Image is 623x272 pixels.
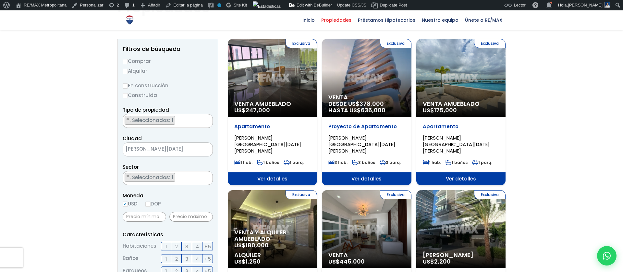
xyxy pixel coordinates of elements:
span: 378,000 [360,100,384,108]
span: 1 [165,255,167,263]
span: US$ [234,106,270,114]
span: SANTO DOMINGO DE GUZMÁN [123,144,196,154]
span: × [206,116,209,122]
span: DESDE US$ [328,101,405,114]
input: En construcción [123,83,128,89]
span: [PERSON_NAME][GEOGRAPHIC_DATA][DATE][PERSON_NAME] [328,134,395,154]
span: Ver detalles [228,172,317,185]
p: Apartamento [234,123,311,130]
input: Construida [123,93,128,98]
a: Exclusiva Venta DESDE US$378,000 HASTA US$636,000 Proyecto de Apartamento [PERSON_NAME][GEOGRAPHI... [322,39,411,185]
span: Venta Amueblado [234,101,311,107]
span: Venta y alquiler amueblado [234,229,311,242]
span: × [206,173,209,179]
a: Préstamos Hipotecarios [355,10,419,30]
span: Moneda [123,192,213,200]
span: 4 [196,242,199,251]
span: Sector [123,164,139,170]
span: Tipo de propiedad [123,106,169,113]
a: RE/MAX Metropolitana [124,10,135,30]
span: US$ [423,106,457,114]
span: 2,200 [434,257,451,266]
input: Alquilar [123,69,128,74]
span: 1 parq. [284,160,304,165]
span: Exclusiva [474,39,506,48]
textarea: Search [123,171,127,185]
span: SANTO DOMINGO DE GUZMÁN [123,142,213,156]
span: 4 [196,255,199,263]
a: Nuestro equipo [419,10,462,30]
label: USD [123,200,138,208]
span: Exclusiva [474,190,506,199]
span: US$ [234,257,261,266]
span: [PERSON_NAME][GEOGRAPHIC_DATA][DATE][PERSON_NAME] [234,134,301,154]
li: PIANTINI [125,173,175,182]
span: 445,000 [340,257,365,266]
span: 1,250 [246,257,261,266]
label: DOP [145,200,161,208]
span: [PERSON_NAME] [423,252,499,258]
a: Exclusiva Venta Amueblado US$247,000 Apartamento [PERSON_NAME][GEOGRAPHIC_DATA][DATE][PERSON_NAME... [228,39,317,185]
label: Construida [123,91,213,99]
span: Nuestro equipo [419,15,462,25]
span: 3 [185,255,188,263]
a: Inicio [299,10,318,30]
input: Comprar [123,59,128,64]
span: Site Kit [234,3,247,7]
h2: Filtros de búsqueda [123,46,213,52]
p: Características [123,230,213,239]
input: USD [123,202,128,207]
span: Venta [328,252,405,258]
span: 1 parq. [472,160,492,165]
span: HASTA US$ [328,107,405,114]
a: Exclusiva Venta Amueblado US$175,000 Apartamento [PERSON_NAME][GEOGRAPHIC_DATA][DATE][PERSON_NAME... [416,39,506,185]
span: Habitaciones [123,242,156,251]
span: 2 [175,242,178,251]
span: Propiedades [318,15,355,25]
span: Préstamos Hipotecarios [355,15,419,25]
input: DOP [145,202,151,207]
button: Remove item [125,173,131,179]
span: 1 hab. [423,160,441,165]
span: × [126,116,129,122]
span: 2 [175,255,178,263]
p: Proyecto de Apartamento [328,123,405,130]
span: Exclusiva [380,190,411,199]
span: 3 hab. [328,160,348,165]
button: Remove item [125,116,131,122]
span: 3 parq. [380,160,401,165]
span: Baños [123,254,139,263]
span: +5 [204,255,211,263]
span: US$ [234,241,269,249]
span: Ciudad [123,135,142,142]
span: 1 baños [446,160,468,165]
span: 636,000 [361,106,385,114]
span: Únete a RE/MAX [462,15,506,25]
input: Precio mínimo [123,212,166,222]
a: Únete a RE/MAX [462,10,506,30]
li: APARTAMENTO [125,116,175,125]
button: Remove all items [196,144,206,155]
span: 3 [185,242,188,251]
span: × [203,147,206,153]
p: Apartamento [423,123,499,130]
img: Visitas de 48 horas. Haz clic para ver más estadísticas del sitio. [253,1,281,12]
span: 180,000 [246,241,269,249]
div: No indexar [217,3,221,7]
span: [PERSON_NAME][GEOGRAPHIC_DATA][DATE][PERSON_NAME] [423,134,490,154]
span: US$ [328,257,365,266]
span: +5 [204,242,211,251]
label: Alquilar [123,67,213,75]
span: Exclusiva [380,39,411,48]
span: 3 baños [352,160,375,165]
span: Exclusiva [286,39,317,48]
a: Propiedades [318,10,355,30]
span: × [126,173,129,179]
span: Ver detalles [416,172,506,185]
span: 1 baños [257,160,279,165]
span: Seleccionados: 1 [131,117,175,124]
span: Ver detalles [322,172,411,185]
label: En construcción [123,81,213,90]
span: Seleccionados: 1 [131,174,175,181]
label: Comprar [123,57,213,65]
